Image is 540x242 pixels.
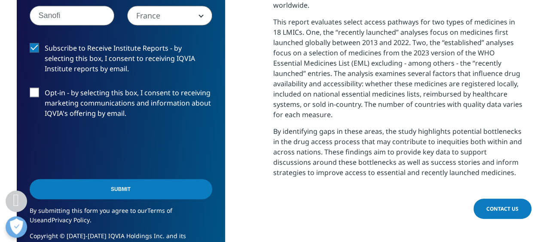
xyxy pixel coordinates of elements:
[30,132,160,166] iframe: reCAPTCHA
[486,205,519,212] span: Contact Us
[30,206,212,231] p: By submitting this form you agree to our and .
[30,43,212,79] label: Subscribe to Receive Institute Reports - by selecting this box, I consent to receiving IQVIA Inst...
[52,215,90,224] a: Privacy Policy
[473,199,531,219] a: Contact Us
[30,179,212,199] input: Submit
[127,6,212,25] span: France
[128,6,212,26] span: France
[30,88,212,123] label: Opt-in - by selecting this box, I consent to receiving marketing communications and information a...
[273,17,524,126] p: This report evaluates select access pathways for two types of medicines in 18 LMICs. One, the “re...
[6,216,27,238] button: Ouvrir le centre de préférences
[273,126,524,184] p: By identifying gaps in these areas, the study highlights potential bottlenecks in the drug access...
